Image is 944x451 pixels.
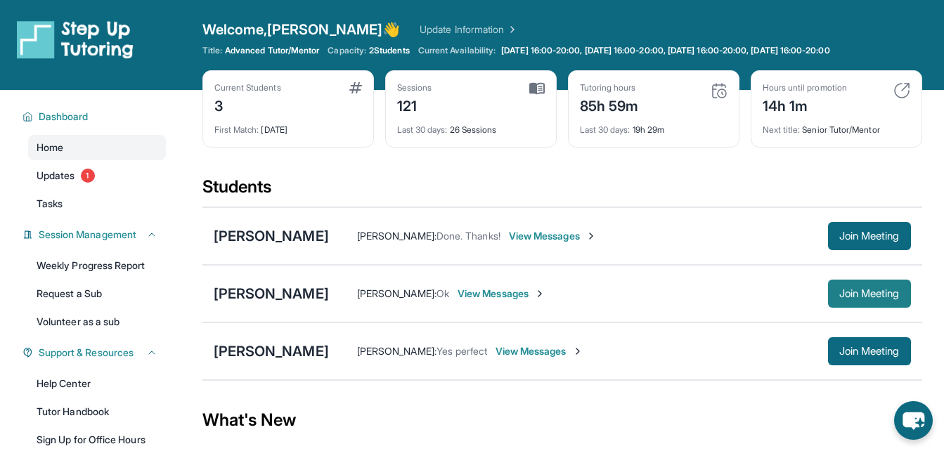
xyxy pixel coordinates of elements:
div: 3 [214,93,281,116]
a: Help Center [28,371,166,396]
span: 2 Students [369,45,410,56]
div: Senior Tutor/Mentor [763,116,910,136]
a: Request a Sub [28,281,166,306]
div: [PERSON_NAME] [214,341,329,361]
img: Chevron Right [504,22,518,37]
img: card [711,82,728,99]
span: Advanced Tutor/Mentor [225,45,319,56]
div: [PERSON_NAME] [214,284,329,303]
span: Yes perfect [437,345,487,357]
span: [PERSON_NAME] : [357,287,437,299]
span: First Match : [214,124,259,135]
a: Weekly Progress Report [28,253,166,278]
span: Dashboard [39,110,89,124]
div: 85h 59m [580,93,639,116]
img: Chevron-Right [534,288,545,299]
div: Sessions [397,82,432,93]
span: Updates [37,169,75,183]
div: [PERSON_NAME] [214,226,329,246]
span: Join Meeting [839,232,900,240]
button: Join Meeting [828,222,911,250]
img: card [529,82,545,95]
span: Home [37,140,63,155]
button: Session Management [33,228,157,242]
button: Join Meeting [828,280,911,308]
a: Tutor Handbook [28,399,166,424]
div: 121 [397,93,432,116]
span: 1 [81,169,95,183]
span: Next title : [763,124,801,135]
img: card [349,82,362,93]
div: Hours until promotion [763,82,847,93]
span: Ok [437,287,449,299]
button: Join Meeting [828,337,911,365]
div: 19h 29m [580,116,728,136]
span: View Messages [509,229,597,243]
div: What's New [202,389,922,451]
span: Session Management [39,228,136,242]
span: View Messages [496,344,583,358]
a: Updates1 [28,163,166,188]
div: [DATE] [214,116,362,136]
span: Last 30 days : [397,124,448,135]
span: Support & Resources [39,346,134,360]
img: Chevron-Right [586,230,597,242]
span: Join Meeting [839,289,900,298]
div: 26 Sessions [397,116,545,136]
button: Dashboard [33,110,157,124]
span: Current Availability: [418,45,496,56]
span: View Messages [458,287,545,301]
img: logo [17,20,134,59]
span: Tasks [37,197,63,211]
span: [PERSON_NAME] : [357,230,437,242]
button: Support & Resources [33,346,157,360]
div: Tutoring hours [580,82,639,93]
button: chat-button [894,401,933,440]
img: card [893,82,910,99]
span: [DATE] 16:00-20:00, [DATE] 16:00-20:00, [DATE] 16:00-20:00, [DATE] 16:00-20:00 [501,45,829,56]
a: Tasks [28,191,166,216]
span: [PERSON_NAME] : [357,345,437,357]
span: Title: [202,45,222,56]
span: Join Meeting [839,347,900,355]
span: Done. Thanks! [437,230,500,242]
a: Volunteer as a sub [28,309,166,334]
div: 14h 1m [763,93,847,116]
div: Current Students [214,82,281,93]
span: Welcome, [PERSON_NAME] 👋 [202,20,401,39]
span: Capacity: [328,45,366,56]
span: Last 30 days : [580,124,631,135]
img: Chevron-Right [572,346,583,357]
a: Home [28,135,166,160]
a: Update Information [420,22,518,37]
a: [DATE] 16:00-20:00, [DATE] 16:00-20:00, [DATE] 16:00-20:00, [DATE] 16:00-20:00 [498,45,832,56]
div: Students [202,176,922,207]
